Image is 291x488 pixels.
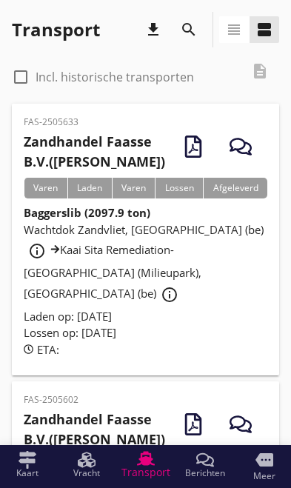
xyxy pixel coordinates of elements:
span: Lossen op: [DATE] [24,325,116,340]
div: Afgeleverd [203,178,267,198]
strong: Zandhandel Faasse B.V. [24,410,152,448]
span: Meer [253,472,275,481]
i: view_agenda [255,21,273,39]
span: ETA: [37,342,59,357]
i: download [144,21,162,39]
a: Transport [116,445,175,485]
strong: Zandhandel Faasse B.V. [24,133,152,170]
i: info_outline [161,286,178,304]
i: info_outline [28,242,46,260]
p: FAS-2505633 [24,116,173,129]
i: search [180,21,198,39]
span: Berichten [185,469,225,478]
span: Laden op: [DATE] [24,309,112,324]
div: Varen [24,178,67,198]
i: more [255,451,273,469]
h2: ([PERSON_NAME]) [24,132,173,172]
div: Laden [67,178,112,198]
div: Transport [12,18,100,41]
span: Wachtdok Zandvliet, [GEOGRAPHIC_DATA] (be) Kaai Sita Remediation-[GEOGRAPHIC_DATA] (Milieupark), ... [24,222,264,301]
strong: Baggerslib (2097.9 ton) [24,205,150,220]
label: Incl. historische transporten [36,70,194,84]
a: Berichten [175,445,235,485]
a: Vracht [57,445,116,485]
i: view_headline [225,21,243,39]
p: FAS-2505602 [24,393,173,407]
span: Kaart [16,469,39,478]
div: Varen [112,178,155,198]
span: Vracht [73,469,100,478]
h2: ([PERSON_NAME]) [24,410,173,449]
div: Lossen [155,178,203,198]
a: FAS-2505633Zandhandel Faasse B.V.([PERSON_NAME])VarenLadenVarenLossenAfgeleverdBaggerslib (2097.9... [12,104,279,375]
span: Transport [121,467,170,478]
